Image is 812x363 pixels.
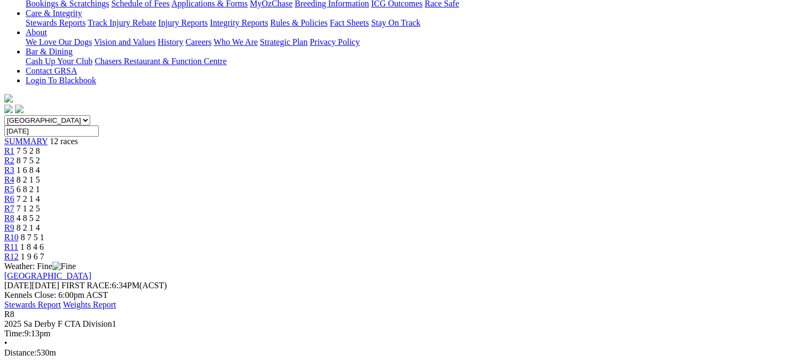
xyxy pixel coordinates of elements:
[4,281,59,290] span: [DATE]
[310,37,360,46] a: Privacy Policy
[94,57,226,66] a: Chasers Restaurant & Function Centre
[4,290,808,300] div: Kennels Close: 6:00pm ACST
[17,156,40,165] span: 8 7 5 2
[214,37,258,46] a: Who We Are
[26,37,808,47] div: About
[26,76,96,85] a: Login To Blackbook
[17,185,40,194] span: 6 8 2 1
[26,47,73,56] a: Bar & Dining
[4,194,14,203] a: R6
[4,271,91,280] a: [GEOGRAPHIC_DATA]
[4,348,36,357] span: Distance:
[4,175,14,184] a: R4
[4,262,76,271] span: Weather: Fine
[4,329,808,338] div: 9:13pm
[26,37,92,46] a: We Love Our Dogs
[4,156,14,165] a: R2
[4,348,808,358] div: 530m
[4,125,99,137] input: Select date
[4,233,19,242] a: R10
[17,175,40,184] span: 8 2 1 5
[15,105,23,113] img: twitter.svg
[4,242,18,251] a: R11
[61,281,167,290] span: 6:34PM(ACST)
[4,105,13,113] img: facebook.svg
[4,137,48,146] a: SUMMARY
[4,165,14,175] a: R3
[4,223,14,232] a: R9
[4,281,32,290] span: [DATE]
[26,18,808,28] div: Care & Integrity
[50,137,78,146] span: 12 races
[4,204,14,213] a: R7
[26,28,47,37] a: About
[17,146,40,155] span: 7 5 2 8
[4,185,14,194] a: R5
[61,281,112,290] span: FIRST RACE:
[157,37,183,46] a: History
[4,329,25,338] span: Time:
[26,57,808,66] div: Bar & Dining
[371,18,420,27] a: Stay On Track
[4,94,13,102] img: logo-grsa-white.png
[21,233,44,242] span: 8 7 5 1
[52,262,76,271] img: Fine
[4,214,14,223] a: R8
[4,310,14,319] span: R8
[63,300,116,309] a: Weights Report
[4,319,808,329] div: 2025 Sa Derby F CTA Division1
[26,9,82,18] a: Care & Integrity
[17,194,40,203] span: 7 2 1 4
[88,18,156,27] a: Track Injury Rebate
[185,37,211,46] a: Careers
[17,204,40,213] span: 7 1 2 5
[21,252,44,261] span: 1 9 6 7
[158,18,208,27] a: Injury Reports
[17,223,40,232] span: 8 2 1 4
[210,18,268,27] a: Integrity Reports
[17,165,40,175] span: 1 6 8 4
[26,18,85,27] a: Stewards Reports
[330,18,369,27] a: Fact Sheets
[4,252,19,261] a: R12
[260,37,308,46] a: Strategic Plan
[4,146,14,155] a: R1
[270,18,328,27] a: Rules & Policies
[20,242,44,251] span: 1 8 4 6
[26,66,77,75] a: Contact GRSA
[94,37,155,46] a: Vision and Values
[4,300,61,309] a: Stewards Report
[17,214,40,223] span: 4 8 5 2
[4,338,7,348] span: •
[26,57,92,66] a: Cash Up Your Club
